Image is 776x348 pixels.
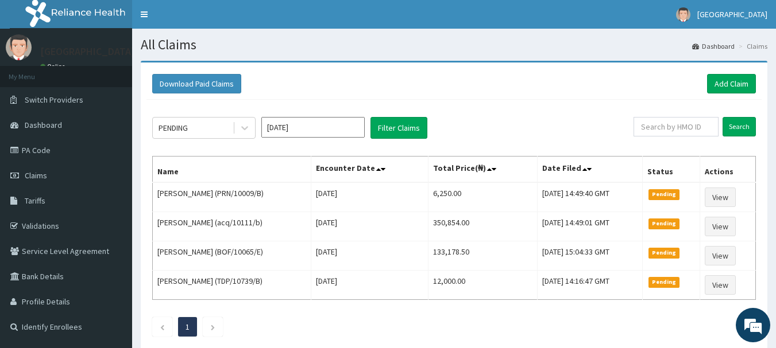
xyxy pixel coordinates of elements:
[428,157,538,183] th: Total Price(₦)
[705,275,736,295] a: View
[67,102,159,218] span: We're online!
[537,157,642,183] th: Date Filed
[25,170,47,181] span: Claims
[160,322,165,332] a: Previous page
[188,6,216,33] div: Minimize live chat window
[537,182,642,212] td: [DATE] 14:49:40 GMT
[210,322,215,332] a: Next page
[537,212,642,241] td: [DATE] 14:49:01 GMT
[40,62,68,71] a: Online
[311,241,428,271] td: [DATE]
[311,182,428,212] td: [DATE]
[428,241,538,271] td: 133,178.50
[707,74,756,93] a: Add Claim
[186,322,190,332] a: Page 1 is your current page
[692,41,735,51] a: Dashboard
[311,157,428,183] th: Encounter Date
[705,217,736,236] a: View
[370,117,427,139] button: Filter Claims
[537,241,642,271] td: [DATE] 15:04:33 GMT
[153,241,311,271] td: [PERSON_NAME] (BOF/10065/E)
[153,182,311,212] td: [PERSON_NAME] (PRN/10009/B)
[697,9,767,19] span: [GEOGRAPHIC_DATA]
[642,157,700,183] th: Status
[648,218,680,229] span: Pending
[153,157,311,183] th: Name
[428,271,538,300] td: 12,000.00
[153,212,311,241] td: [PERSON_NAME] (acq/10111/b)
[705,187,736,207] a: View
[537,271,642,300] td: [DATE] 14:16:47 GMT
[700,157,756,183] th: Actions
[676,7,690,22] img: User Image
[634,117,719,136] input: Search by HMO ID
[6,229,219,269] textarea: Type your message and hit 'Enter'
[723,117,756,136] input: Search
[311,212,428,241] td: [DATE]
[705,246,736,265] a: View
[152,74,241,93] button: Download Paid Claims
[261,117,365,138] input: Select Month and Year
[428,212,538,241] td: 350,854.00
[60,64,193,79] div: Chat with us now
[648,189,680,200] span: Pending
[21,57,47,86] img: d_794563401_company_1708531726252_794563401
[153,271,311,300] td: [PERSON_NAME] (TDP/10739/B)
[736,41,767,51] li: Claims
[25,95,83,105] span: Switch Providers
[25,195,45,206] span: Tariffs
[40,46,135,57] p: [GEOGRAPHIC_DATA]
[141,37,767,52] h1: All Claims
[648,277,680,287] span: Pending
[159,122,188,134] div: PENDING
[6,34,32,60] img: User Image
[648,248,680,258] span: Pending
[311,271,428,300] td: [DATE]
[428,182,538,212] td: 6,250.00
[25,120,62,130] span: Dashboard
